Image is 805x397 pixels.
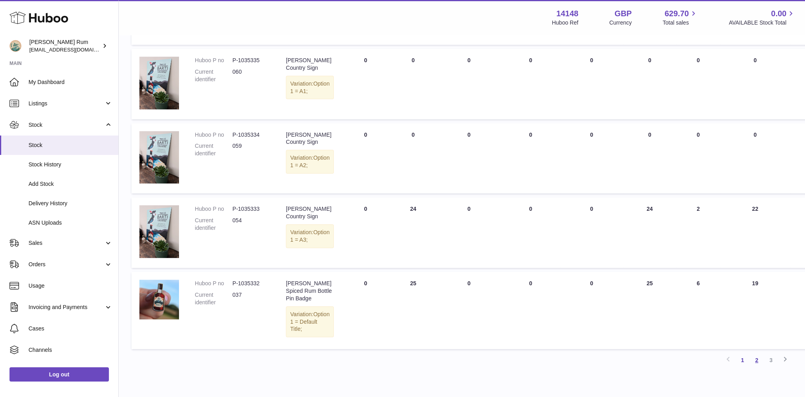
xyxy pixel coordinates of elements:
img: product image [139,205,179,258]
span: Orders [29,261,104,268]
span: Delivery History [29,200,112,207]
img: mail@bartirum.wales [10,40,21,52]
td: 0 [501,49,560,119]
div: [PERSON_NAME] Country Sign [286,57,334,72]
td: 0 [389,49,437,119]
span: Add Stock [29,180,112,188]
span: 0 [590,57,593,63]
span: 629.70 [664,8,689,19]
span: Sales [29,239,104,247]
dt: Huboo P no [195,205,232,213]
span: 0 [590,280,593,286]
td: 25 [389,272,437,349]
div: Variation: [286,224,334,248]
td: 0 [437,272,501,349]
img: product image [139,57,179,109]
div: Variation: [286,150,334,174]
span: Total sales [662,19,698,27]
dt: Current identifier [195,142,232,157]
span: Cases [29,325,112,332]
span: Usage [29,282,112,290]
td: 0 [720,123,791,194]
span: Stock [29,121,104,129]
div: Variation: [286,76,334,99]
td: 2 [677,197,720,268]
div: [PERSON_NAME] Country Sign [286,131,334,146]
a: 3 [764,353,778,367]
span: Option 1 = Default Title; [290,311,329,332]
dt: Current identifier [195,291,232,306]
dd: 054 [232,217,270,232]
a: Log out [10,367,109,382]
td: 0 [720,49,791,119]
dt: Huboo P no [195,131,232,139]
td: 0 [623,49,677,119]
span: Option 1 = A1; [290,80,329,94]
span: 0.00 [771,8,786,19]
div: Variation: [286,306,334,338]
img: product image [139,280,179,319]
div: Huboo Ref [552,19,579,27]
td: 0 [389,123,437,194]
td: 0 [677,49,720,119]
a: 629.70 Total sales [662,8,698,27]
span: Stock [29,141,112,149]
span: ASN Uploads [29,219,112,227]
a: 1 [735,353,750,367]
td: 0 [342,123,389,194]
dt: Huboo P no [195,280,232,287]
span: Stock History [29,161,112,168]
td: 22 [720,197,791,268]
dd: 037 [232,291,270,306]
strong: 14148 [556,8,579,19]
td: 25 [623,272,677,349]
span: 0 [590,132,593,138]
span: 0 [590,206,593,212]
td: 0 [342,272,389,349]
dd: P-1035333 [232,205,270,213]
td: 0 [437,49,501,119]
span: Listings [29,100,104,107]
span: Channels [29,346,112,354]
td: 24 [389,197,437,268]
div: [PERSON_NAME] Rum [29,38,101,53]
dt: Current identifier [195,217,232,232]
td: 0 [437,123,501,194]
dd: P-1035335 [232,57,270,64]
td: 0 [623,123,677,194]
td: 0 [677,123,720,194]
div: [PERSON_NAME] Country Sign [286,205,334,220]
span: Invoicing and Payments [29,303,104,311]
td: 24 [623,197,677,268]
dt: Huboo P no [195,57,232,64]
dd: P-1035334 [232,131,270,139]
td: 0 [437,197,501,268]
td: 19 [720,272,791,349]
a: 2 [750,353,764,367]
td: 0 [501,272,560,349]
span: [EMAIL_ADDRESS][DOMAIN_NAME] [29,46,116,53]
dd: P-1035332 [232,280,270,287]
td: 0 [501,123,560,194]
div: [PERSON_NAME] Spiced Rum Bottle Pin Badge [286,280,334,302]
a: 0.00 AVAILABLE Stock Total [729,8,795,27]
td: 0 [501,197,560,268]
dt: Current identifier [195,68,232,83]
dd: 060 [232,68,270,83]
td: 0 [342,197,389,268]
strong: GBP [615,8,632,19]
div: Currency [609,19,632,27]
td: 0 [342,49,389,119]
img: product image [139,131,179,184]
span: Option 1 = A3; [290,229,329,243]
span: My Dashboard [29,78,112,86]
dd: 059 [232,142,270,157]
td: 6 [677,272,720,349]
span: AVAILABLE Stock Total [729,19,795,27]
